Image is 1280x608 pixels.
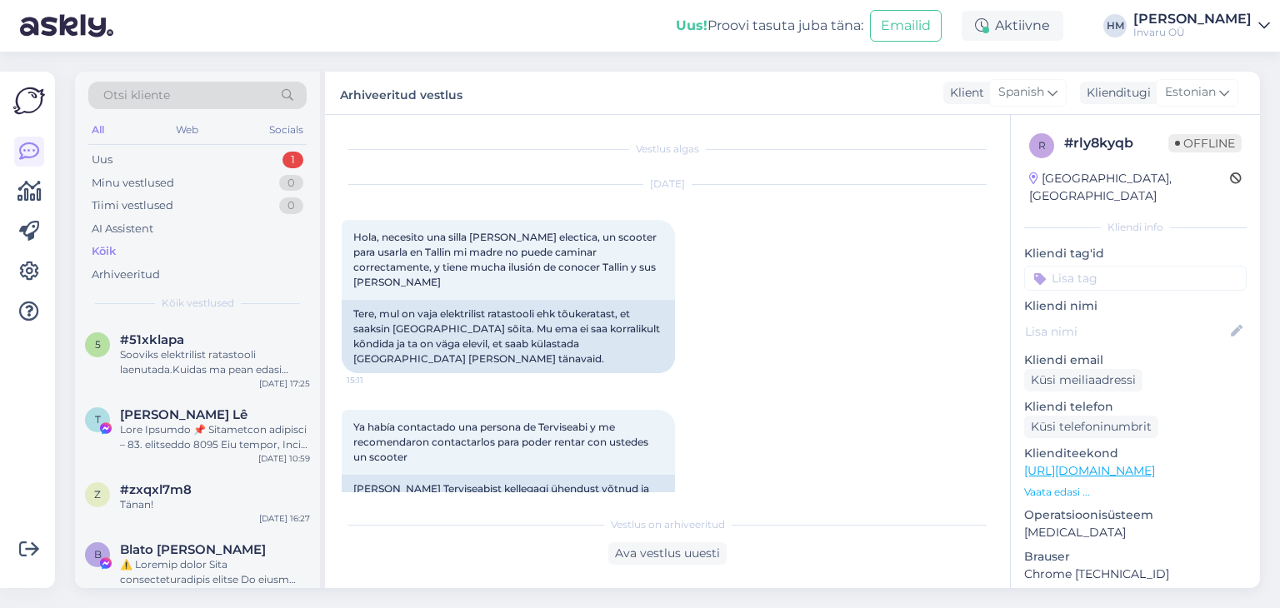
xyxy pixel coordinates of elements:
span: Blato Alebo Zlato [120,542,266,557]
div: Minu vestlused [92,175,174,192]
span: Offline [1168,134,1242,152]
input: Lisa nimi [1025,322,1227,341]
div: Küsi telefoninumbrit [1024,416,1158,438]
span: Kõik vestlused [162,296,234,311]
div: AI Assistent [92,221,153,237]
p: Chrome [TECHNICAL_ID] [1024,566,1247,583]
span: r [1038,139,1046,152]
b: Uus! [676,17,707,33]
p: Operatsioonisüsteem [1024,506,1247,524]
p: Kliendi email [1024,351,1247,369]
div: [DATE] 16:27 [259,512,310,525]
p: Vaata edasi ... [1024,485,1247,500]
div: [DATE] [342,177,993,192]
p: [MEDICAL_DATA] [1024,524,1247,541]
div: Invaru OÜ [1133,26,1252,39]
div: [GEOGRAPHIC_DATA], [GEOGRAPHIC_DATA] [1029,170,1230,205]
div: Web [172,119,202,141]
div: [DATE] 12:45 [258,587,310,600]
span: Truc Khue Lê [120,407,247,422]
span: 5 [95,338,101,351]
div: Arhiveeritud [92,267,160,283]
span: #51xklapa [120,332,184,347]
span: Spanish [998,83,1044,102]
span: Ya había contactado una persona de Terviseabi y me recomendaron contactarlos para poder rentar co... [353,421,651,463]
input: Lisa tag [1024,266,1247,291]
button: Emailid [870,10,942,42]
div: Kliendi info [1024,220,1247,235]
div: [DATE] 17:25 [259,377,310,390]
p: Brauser [1024,548,1247,566]
label: Arhiveeritud vestlus [340,82,462,104]
span: z [94,488,101,501]
div: Aktiivne [962,11,1063,41]
span: 15:11 [347,374,409,386]
div: Klient [943,84,984,102]
div: # rly8kyqb [1064,133,1168,153]
div: 1 [282,152,303,168]
div: Lore Ipsumdo 📌 Sitametcon adipisci – 83. elitseddo 8095 Eiu tempor, Incidi utlaboreetdo magna ali... [120,422,310,452]
div: Socials [266,119,307,141]
div: Sooviks elektrilist ratastooli laenutada.Kuidas ma pean edasi toimima.Kasutan toas liikumiseks ru... [120,347,310,377]
div: [PERSON_NAME] Terviseabist kellegagi ühendust võtnud ja nad soovitasid mul teiega ühendust [PERSO... [342,475,675,533]
div: Tiimi vestlused [92,197,173,214]
div: Uus [92,152,112,168]
span: Otsi kliente [103,87,170,104]
div: HM [1103,14,1127,37]
div: Proovi tasuta juba täna: [676,16,863,36]
span: B [94,548,102,561]
div: Kõik [92,243,116,260]
span: T [95,413,101,426]
div: All [88,119,107,141]
a: [PERSON_NAME]Invaru OÜ [1133,12,1270,39]
div: ⚠️ Loremip dolor Sita consecteturadipis elitse Do eiusm Temp incididuntut laboreet. Dolorem aliqu... [120,557,310,587]
p: Kliendi telefon [1024,398,1247,416]
div: Tänan! [120,497,310,512]
p: Kliendi nimi [1024,297,1247,315]
span: Estonian [1165,83,1216,102]
div: Ava vestlus uuesti [608,542,727,565]
p: Klienditeekond [1024,445,1247,462]
div: Vestlus algas [342,142,993,157]
div: 0 [279,197,303,214]
div: Küsi meiliaadressi [1024,369,1142,391]
div: Tere, mul on vaja elektrilist ratastooli ehk tõukeratast, et saaksin [GEOGRAPHIC_DATA] sõita. Mu ... [342,300,675,373]
a: [URL][DOMAIN_NAME] [1024,463,1155,478]
div: [PERSON_NAME] [1133,12,1252,26]
img: Askly Logo [13,85,45,117]
div: [DATE] 10:59 [258,452,310,465]
div: Klienditugi [1080,84,1151,102]
span: #zxqxl7m8 [120,482,192,497]
div: 0 [279,175,303,192]
span: Hola, necesito una silla [PERSON_NAME] electica, un scooter para usarla en Tallin mi madre no pue... [353,231,659,288]
span: Vestlus on arhiveeritud [611,517,725,532]
p: Kliendi tag'id [1024,245,1247,262]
